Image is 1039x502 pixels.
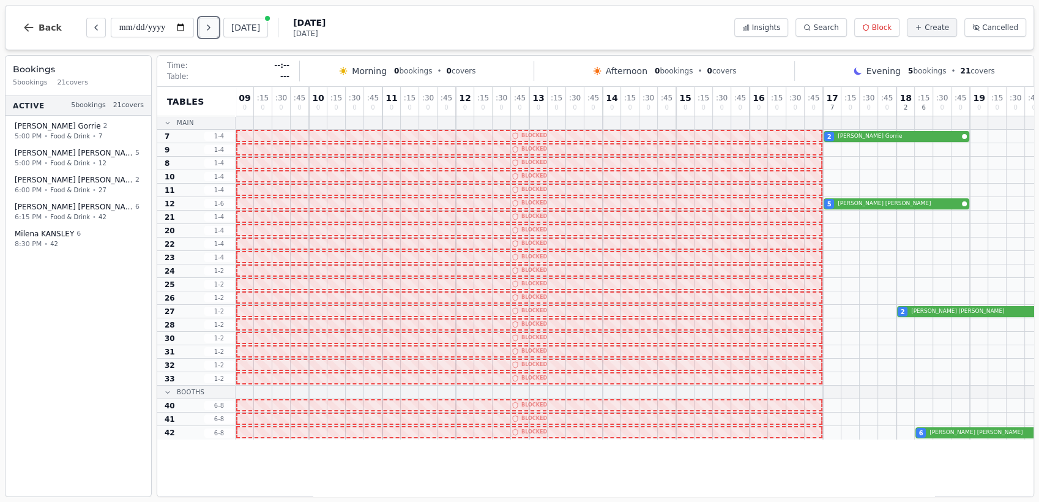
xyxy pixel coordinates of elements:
[50,185,90,195] span: Food & Drink
[655,66,693,76] span: bookings
[404,94,415,102] span: : 15
[44,159,48,168] span: •
[165,145,169,155] span: 9
[204,212,234,222] span: 1 - 4
[92,185,96,195] span: •
[165,361,175,370] span: 32
[257,94,269,102] span: : 15
[919,429,923,438] span: 6
[92,159,96,168] span: •
[8,225,149,253] button: Milena KANSLEY68:30 PM•42
[165,266,175,276] span: 24
[8,171,149,200] button: [PERSON_NAME] [PERSON_NAME]26:00 PM•Food & Drink•27
[908,66,946,76] span: bookings
[243,105,247,111] span: 0
[793,105,797,111] span: 0
[866,105,870,111] span: 0
[204,145,234,154] span: 1 - 4
[437,66,441,76] span: •
[795,18,846,37] button: Search
[789,94,801,102] span: : 30
[537,105,540,111] span: 0
[165,280,175,290] span: 25
[995,105,999,111] span: 0
[165,172,175,182] span: 10
[907,18,957,37] button: Create
[204,172,234,181] span: 1 - 4
[177,388,204,397] span: Booths
[532,94,544,102] span: 13
[444,105,448,111] span: 0
[204,253,234,262] span: 1 - 4
[50,132,90,141] span: Food & Drink
[165,320,175,330] span: 28
[293,17,326,29] span: [DATE]
[422,94,434,102] span: : 30
[165,428,175,438] span: 42
[734,18,789,37] button: Insights
[50,212,90,222] span: Food & Drink
[977,105,981,111] span: 0
[71,100,106,111] span: 5 bookings
[911,307,1033,316] span: [PERSON_NAME] [PERSON_NAME]
[661,94,672,102] span: : 45
[15,229,74,239] span: Milena KANSLEY
[866,65,901,77] span: Evening
[573,105,576,111] span: 0
[587,94,599,102] span: : 45
[135,202,140,212] span: 6
[848,105,852,111] span: 0
[261,105,264,111] span: 0
[165,307,175,317] span: 27
[477,94,489,102] span: : 15
[165,401,175,411] span: 40
[204,374,234,383] span: 1 - 2
[940,105,944,111] span: 0
[167,61,187,70] span: Time:
[441,94,452,102] span: : 45
[908,67,913,75] span: 5
[275,94,287,102] span: : 30
[646,105,650,111] span: 0
[606,65,647,77] span: Afternoon
[827,200,832,209] span: 5
[204,414,234,424] span: 6 - 8
[8,117,149,146] button: [PERSON_NAME] Gorrie25:00 PM•Food & Drink•7
[679,94,691,102] span: 15
[103,121,108,132] span: 2
[165,212,175,222] span: 21
[204,320,234,329] span: 1 - 2
[496,94,507,102] span: : 30
[135,148,140,159] span: 5
[92,212,96,222] span: •
[15,148,133,158] span: [PERSON_NAME] [PERSON_NAME]
[204,199,234,208] span: 1 - 6
[936,94,948,102] span: : 30
[165,159,169,168] span: 8
[872,23,892,32] span: Block
[960,66,994,76] span: covers
[204,429,234,438] span: 6 - 8
[752,23,781,32] span: Insights
[165,185,175,195] span: 11
[698,94,709,102] span: : 15
[165,239,175,249] span: 22
[367,94,379,102] span: : 45
[223,18,268,37] button: [DATE]
[15,158,42,168] span: 5:00 PM
[8,144,149,173] button: [PERSON_NAME] [PERSON_NAME]55:00 PM•Food & Drink•12
[204,185,234,195] span: 1 - 4
[982,23,1018,32] span: Cancelled
[955,94,966,102] span: : 45
[830,105,834,111] span: 7
[204,226,234,235] span: 1 - 4
[165,414,175,424] span: 41
[1032,105,1035,111] span: 0
[918,94,929,102] span: : 15
[165,253,175,263] span: 23
[951,66,955,76] span: •
[628,105,631,111] span: 0
[44,132,48,141] span: •
[165,334,175,343] span: 30
[99,212,106,222] span: 42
